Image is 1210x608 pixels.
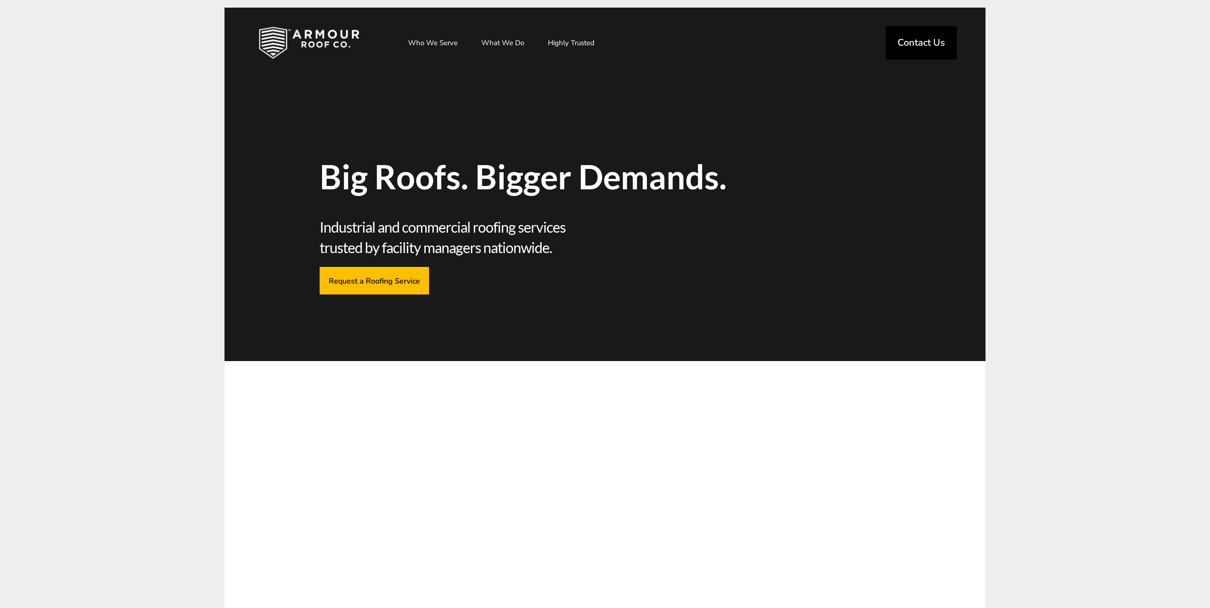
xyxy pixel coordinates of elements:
a: What We Do [472,31,534,55]
span: Contact Us [898,38,945,48]
span: Big Roofs. Bigger Demands. [320,160,743,193]
a: Request a Roofing Service [320,267,429,294]
span: Industrial and commercial roofing services trusted by facility managers nationwide. [320,217,602,257]
a: Contact Us [886,26,957,59]
a: Highly Trusted [538,31,604,55]
img: Industrial and Commercial Roofing Company | Armour Roof Co. [244,19,375,67]
span: Request a Roofing Service [329,276,420,285]
a: Who We Serve [399,31,467,55]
